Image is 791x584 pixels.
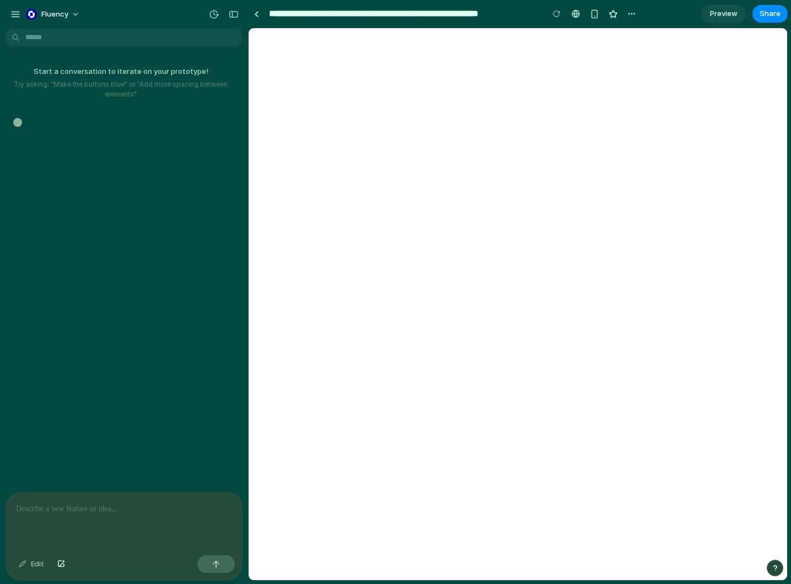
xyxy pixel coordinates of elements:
button: Share [752,5,788,23]
span: Fluency [41,9,68,20]
span: Share [760,8,781,19]
a: Preview [702,5,746,23]
span: Preview [710,8,738,19]
p: Start a conversation to iterate on your prototype! [4,66,237,77]
button: Fluency [21,6,85,23]
p: Try asking: "Make the buttons blue" or "Add more spacing between elements" [4,79,237,99]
